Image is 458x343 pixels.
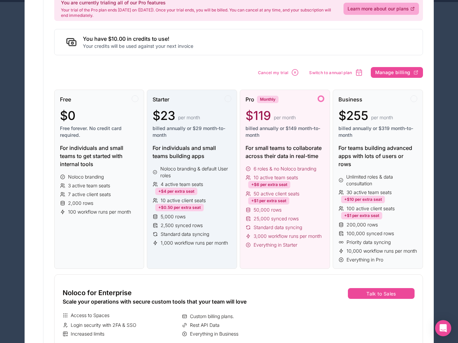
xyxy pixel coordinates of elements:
span: Noloco for Enterprise [63,288,132,298]
span: 10,000 workflow runs per month [347,248,417,254]
span: Login security with 2FA & SSO [71,322,136,329]
span: Starter [153,95,169,103]
span: 10 active client seats [161,197,206,204]
span: 1,000 workflow runs per month [161,240,228,246]
span: billed annually or $319 month-to-month [338,125,417,138]
span: billed annually or $29 month-to-month [153,125,231,138]
span: 100 active client seats [347,205,395,212]
span: Rest API Data [190,322,220,329]
span: Custom billing plans. [190,313,234,320]
span: Free [60,95,71,103]
div: +$1 per extra seat [248,197,289,205]
span: 100 workflow runs per month [68,209,131,215]
span: 5,000 rows [161,213,186,220]
span: Access to Spaces [71,312,109,319]
span: Standard data syncing [254,224,302,231]
span: 100,000 synced rows [347,230,394,237]
span: Business [338,95,362,103]
span: Noloco branding & default User roles [160,165,231,179]
div: +$4 per extra seat [155,188,197,195]
div: For individuals and small teams to get started with internal tools [60,144,139,168]
a: Learn more about our plans [343,3,419,15]
span: 4 active team seats [161,181,203,188]
span: 6 roles & no Noloco branding [254,165,316,172]
div: Scale your operations with secure custom tools that your team will love [63,298,299,306]
span: $255 [338,109,368,122]
span: $0 [60,109,75,122]
div: Monthly [257,96,279,103]
button: Talk to Sales [348,288,414,299]
button: Manage billing [371,67,423,78]
p: Your credits will be used against your next invoice [83,43,193,50]
span: $119 [246,109,271,122]
span: 2,500 synced rows [161,222,203,229]
span: 10 active team seats [254,174,298,181]
div: +$1 per extra seat [341,212,382,219]
span: Manage billing [375,69,411,75]
span: Everything in Starter [254,242,297,248]
span: 25,000 synced rows [254,215,299,222]
span: Standard data syncing [161,231,209,238]
span: 3,000 workflow runs per month [254,233,322,240]
p: Your trial of the Pro plan ends [DATE] on ([DATE]). Once your trial ends, you will be billed. You... [61,7,335,18]
span: Free forever. No credit card required. [60,125,139,138]
span: Unlimited roles & data consultation [346,174,417,187]
span: Switch to annual plan [309,70,352,75]
span: 200,000 rows [347,221,378,228]
div: Open Intercom Messenger [435,320,451,336]
span: Noloco branding [68,174,104,180]
span: 50,000 rows [254,207,282,213]
div: +$10 per extra seat [341,196,385,203]
div: For individuals and small teams building apps [153,144,231,160]
div: For small teams to collaborate across their data in real-time [246,144,324,160]
div: +$0.50 per extra seat [155,204,204,211]
span: Everything in Business [190,331,238,337]
span: 2,000 rows [68,200,93,207]
span: Increased limits [71,331,104,337]
span: Everything in Pro [347,256,383,263]
span: per month [371,114,393,121]
span: 7 active client seats [68,191,111,198]
div: +$6 per extra seat [248,181,290,188]
button: Cancel my trial [256,66,302,79]
span: Pro [246,95,254,103]
button: Switch to annual plan [307,66,365,79]
span: Cancel my trial [258,70,289,75]
span: per month [274,114,296,121]
span: 50 active client seats [254,190,299,197]
span: $23 [153,109,175,122]
span: Learn more about our plans [348,5,409,12]
span: per month [178,114,200,121]
span: 30 active team seats [347,189,392,196]
h2: You have $10.00 in credits to use! [83,35,193,43]
span: billed annually or $149 month-to-month [246,125,324,138]
span: 3 active team seats [68,182,110,189]
span: Priority data syncing [347,239,391,246]
div: For teams building advanced apps with lots of users or rows [338,144,417,168]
